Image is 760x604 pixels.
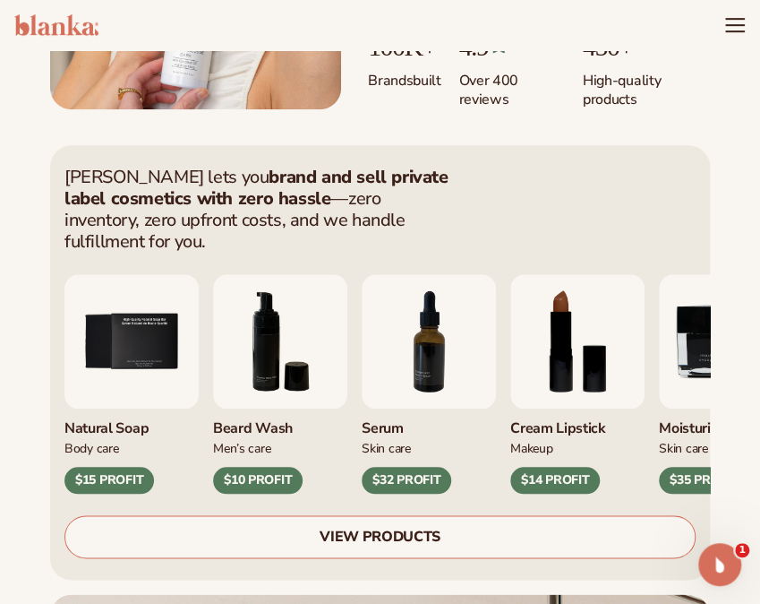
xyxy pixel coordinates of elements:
div: 6 / 9 [213,274,347,495]
div: 8 / 9 [510,274,645,495]
div: $35 PROFIT [659,467,748,494]
div: Skin Care [362,438,496,457]
span: 1 [735,543,749,557]
div: $14 PROFIT [510,467,600,494]
img: Collagen and retinol serum. [362,274,496,409]
p: High-quality products [583,61,710,109]
div: $15 PROFIT [64,467,154,494]
summary: Menu [724,14,746,36]
a: VIEW PRODUCTS [64,515,696,558]
iframe: Intercom live chat [698,543,741,586]
img: Luxury cream lipstick. [510,274,645,409]
p: Brands built [368,61,441,91]
div: Beard Wash [213,409,347,438]
img: Foaming beard wash. [213,274,347,409]
div: $32 PROFIT [362,467,451,494]
img: Nature bar of soap. [64,274,199,409]
div: Serum [362,409,496,438]
p: [PERSON_NAME] lets you —zero inventory, zero upfront costs, and we handle fulfillment for you. [64,167,449,253]
div: Cream Lipstick [510,409,645,438]
div: $10 PROFIT [213,467,303,494]
div: 5 / 9 [64,274,199,495]
div: Natural Soap [64,409,199,438]
div: Body Care [64,438,199,457]
p: Over 400 reviews [459,61,565,109]
img: logo [14,14,98,36]
div: Makeup [510,438,645,457]
strong: brand and sell private label cosmetics with zero hassle [64,165,448,211]
div: 7 / 9 [362,274,496,495]
div: Men’s Care [213,438,347,457]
